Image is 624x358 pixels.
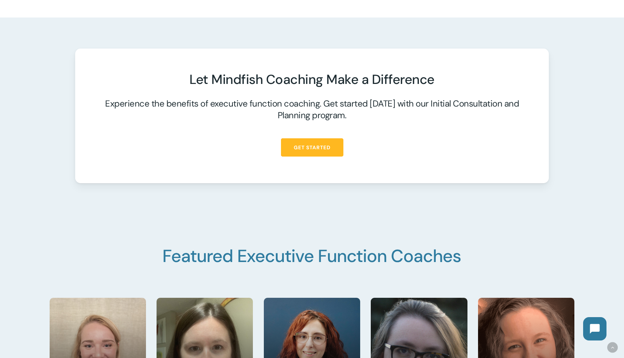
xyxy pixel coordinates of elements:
[98,98,526,121] h5: Experience the benefits of executive function coaching. Get started [DATE] with our Initial Consu...
[281,138,343,157] a: Get Started
[98,71,526,88] h3: Let Mindfish Coaching Make a Difference
[294,144,331,151] span: Get Started
[576,310,614,348] iframe: Chatbot
[162,245,461,267] span: Featured Executive Function Coaches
